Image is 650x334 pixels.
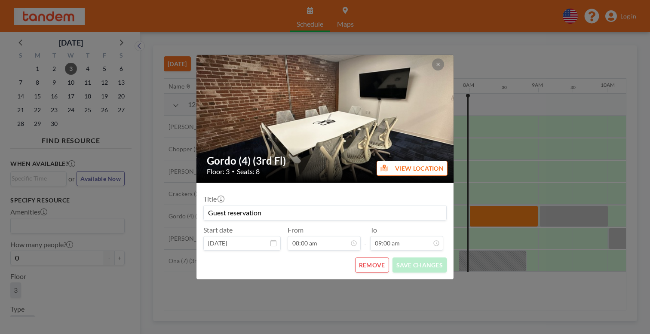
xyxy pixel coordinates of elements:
label: From [288,226,304,234]
button: VIEW LOCATION [377,161,448,176]
span: • [232,168,235,175]
span: - [364,229,367,248]
input: (No title) [204,205,446,220]
button: REMOVE [355,257,389,273]
label: To [370,226,377,234]
span: Seats: 8 [237,167,260,176]
label: Title [203,195,224,203]
label: Start date [203,226,233,234]
img: 537.jpg [196,22,454,215]
h2: Gordo (4) (3rd Fl) [207,154,444,167]
span: Floor: 3 [207,167,230,176]
button: SAVE CHANGES [392,257,447,273]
